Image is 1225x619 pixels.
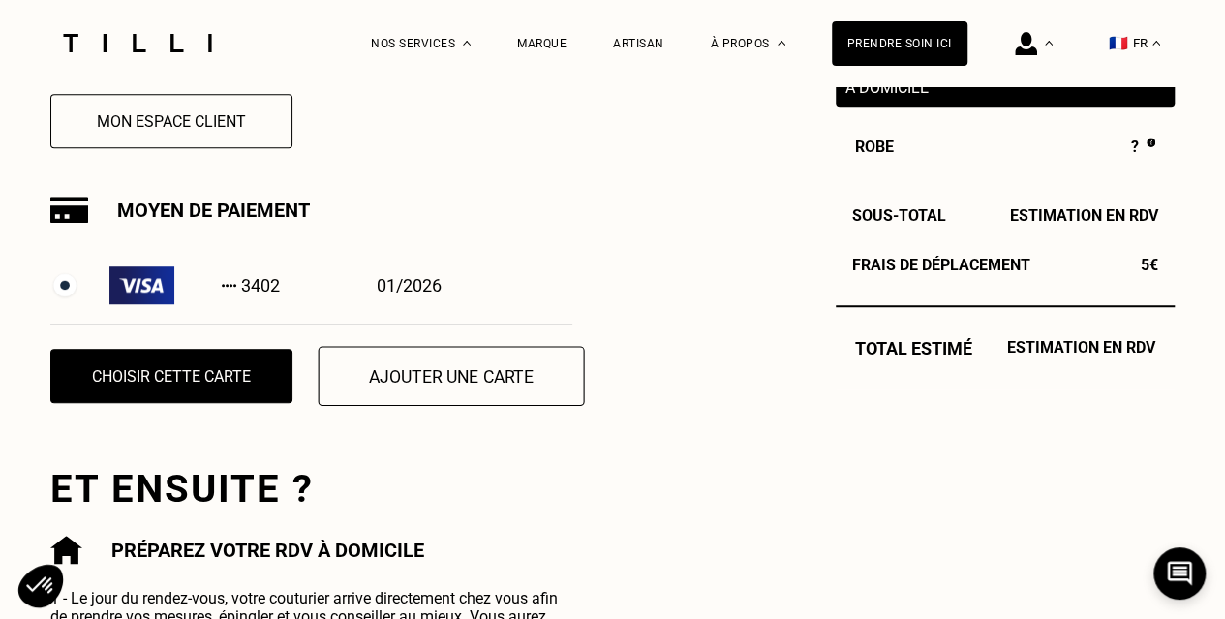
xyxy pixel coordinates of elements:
img: Menu déroulant [1045,41,1053,46]
div: ? [1131,138,1155,159]
img: icône connexion [1015,32,1037,55]
h2: Et ensuite ? [50,466,572,511]
span: Estimation en RDV [1007,338,1155,358]
img: Commande à domicile [50,536,82,565]
div: Frais de déplacement [836,256,1175,274]
span: Estimation en RDV [1010,206,1158,225]
label: 01/2026 [109,266,572,304]
a: Prendre soin ici [832,21,967,66]
h3: Préparez votre rdv à domicile [111,539,424,562]
div: Total estimé [836,338,1175,358]
img: VISA logo [109,266,174,304]
img: Menu déroulant [463,41,471,46]
span: 5€ [1141,256,1158,274]
img: carte n°0 [50,271,79,300]
a: Marque [517,37,567,50]
img: Logo du service de couturière Tilli [56,34,219,52]
button: Ajouter une carte [319,346,585,406]
img: menu déroulant [1152,41,1160,46]
button: Mon espace client [50,94,292,148]
span: Robe [855,138,894,159]
a: Artisan [613,37,664,50]
img: Pourquoi le prix est indéfini ? [1147,138,1155,147]
img: Carte bancaire [50,197,88,223]
span: 🇫🇷 [1109,34,1128,52]
button: Choisir cette carte [50,349,292,403]
img: Menu déroulant à propos [778,41,785,46]
div: Sous-Total [836,206,1175,225]
h3: Moyen de paiement [117,199,310,222]
p: À domicile [845,78,1165,97]
div: 3402 [109,266,280,304]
